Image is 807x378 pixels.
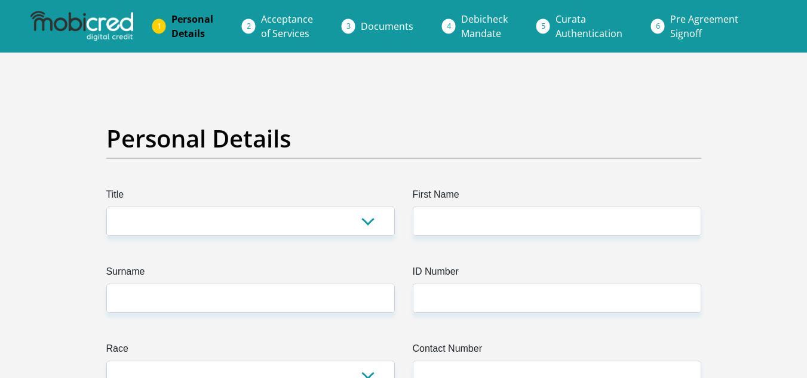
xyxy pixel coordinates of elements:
[413,188,701,207] label: First Name
[106,265,395,284] label: Surname
[546,7,632,45] a: CurataAuthentication
[413,342,701,361] label: Contact Number
[171,13,213,40] span: Personal Details
[413,207,701,236] input: First Name
[30,11,133,41] img: mobicred logo
[106,342,395,361] label: Race
[351,14,423,38] a: Documents
[556,13,622,40] span: Curata Authentication
[106,284,395,313] input: Surname
[461,13,508,40] span: Debicheck Mandate
[261,13,313,40] span: Acceptance of Services
[661,7,748,45] a: Pre AgreementSignoff
[162,7,223,45] a: PersonalDetails
[106,124,701,153] h2: Personal Details
[361,20,413,33] span: Documents
[413,265,701,284] label: ID Number
[251,7,323,45] a: Acceptanceof Services
[452,7,517,45] a: DebicheckMandate
[106,188,395,207] label: Title
[413,284,701,313] input: ID Number
[670,13,738,40] span: Pre Agreement Signoff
